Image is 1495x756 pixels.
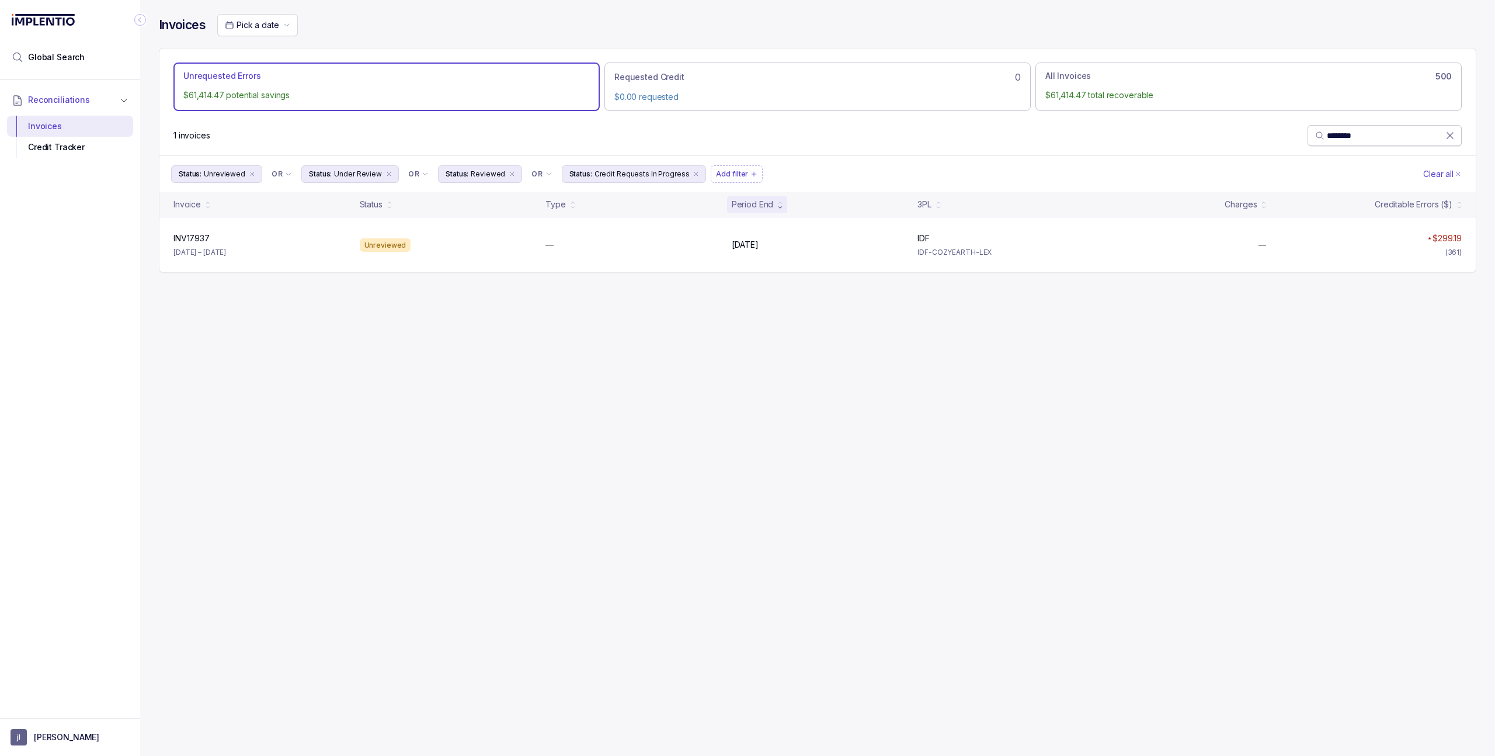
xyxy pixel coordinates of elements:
p: Add filter [716,168,748,180]
button: Filter Chip Connector undefined [527,166,557,182]
div: Reconciliations [7,113,133,161]
p: — [1258,239,1267,251]
p: OR [272,169,283,179]
p: 1 invoices [173,130,210,141]
div: Charges [1225,199,1257,210]
button: Filter Chip Credit Requests In Progress [562,165,707,183]
p: $61,414.47 potential savings [183,89,590,101]
div: Collapse Icon [133,13,147,27]
div: Creditable Errors ($) [1375,199,1452,210]
button: Filter Chip Unreviewed [171,165,262,183]
button: Filter Chip Under Review [301,165,399,183]
p: OR [531,169,543,179]
p: IDF-COZYEARTH-LEX [917,247,1090,258]
p: Status: [569,168,592,180]
p: IDF [917,233,930,244]
p: All Invoices [1045,70,1091,82]
p: INV17937 [173,233,210,244]
p: Under Review [334,168,382,180]
p: $0.00 requested [614,91,1021,103]
div: Status [360,199,383,210]
li: Filter Chip Connector undefined [408,169,429,179]
ul: Action Tab Group [173,63,1462,110]
li: Filter Chip Connector undefined [531,169,552,179]
div: (361) [1445,247,1462,258]
div: Credit Tracker [16,137,124,158]
p: Requested Credit [614,71,684,83]
p: $61,414.47 total recoverable [1045,89,1452,101]
p: Status: [179,168,201,180]
span: User initials [11,729,27,745]
button: Reconciliations [7,87,133,113]
h4: Invoices [159,17,206,33]
div: Period End [732,199,774,210]
div: Type [545,199,565,210]
div: remove content [691,169,701,179]
span: Pick a date [237,20,279,30]
div: Remaining page entries [173,130,210,141]
div: Invoice [173,199,201,210]
p: Status: [446,168,468,180]
p: Clear all [1423,168,1454,180]
p: Reviewed [471,168,505,180]
p: Unreviewed [204,168,245,180]
p: $299.19 [1433,233,1462,244]
button: Filter Chip Connector undefined [404,166,433,182]
li: Filter Chip Connector undefined [272,169,292,179]
p: Unrequested Errors [183,70,260,82]
p: OR [408,169,419,179]
button: Clear Filters [1421,165,1464,183]
ul: Filter Group [171,165,1421,183]
div: Invoices [16,116,124,137]
h6: 500 [1435,72,1452,81]
span: Global Search [28,51,85,63]
p: [DATE] [732,239,759,251]
search: Date Range Picker [225,19,279,31]
img: red pointer upwards [1428,237,1431,240]
span: Reconciliations [28,94,90,106]
div: remove content [507,169,517,179]
button: Filter Chip Reviewed [438,165,522,183]
p: Credit Requests In Progress [594,168,690,180]
div: remove content [384,169,394,179]
p: [PERSON_NAME] [34,731,99,743]
p: Status: [309,168,332,180]
button: Date Range Picker [217,14,298,36]
div: 0 [614,70,1021,84]
div: 3PL [917,199,931,210]
button: Filter Chip Add filter [711,165,763,183]
p: [DATE] – [DATE] [173,247,226,258]
p: — [545,239,554,251]
div: remove content [248,169,257,179]
div: Unreviewed [360,238,411,252]
button: User initials[PERSON_NAME] [11,729,130,745]
button: Filter Chip Connector undefined [267,166,297,182]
